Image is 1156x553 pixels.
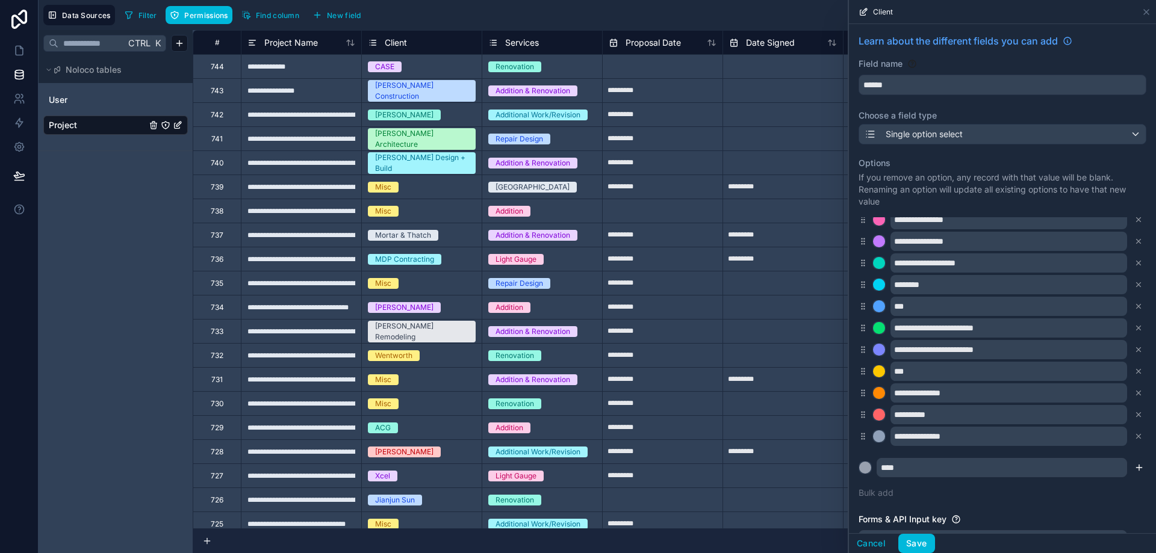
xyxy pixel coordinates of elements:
button: Cancel [849,534,893,553]
div: Addition [496,206,523,217]
div: [PERSON_NAME] [375,302,433,313]
a: User [49,94,146,106]
div: Xcel [375,471,390,481]
button: Single option select [859,124,1146,144]
div: Misc [375,374,391,385]
div: # [202,38,232,47]
div: Addition & Renovation [496,326,570,337]
button: Filter [120,6,161,24]
span: K [154,39,162,48]
span: Find column [256,11,299,20]
div: Addition [496,422,523,433]
div: 726 [211,495,223,505]
span: New field [327,11,361,20]
div: Renovation [496,398,534,409]
div: 741 [211,134,223,144]
span: Services [505,37,539,49]
a: Permissions [166,6,237,24]
div: 730 [211,399,224,409]
div: 743 [211,86,223,96]
div: Addition & Renovation [496,158,570,168]
div: [PERSON_NAME] Remodeling [375,321,468,342]
div: Repair Design [496,278,543,289]
div: Misc [375,398,391,409]
button: Save [898,534,934,553]
label: Options [859,157,1146,169]
div: 744 [211,62,224,72]
div: [PERSON_NAME] Construction [375,80,468,102]
div: 737 [211,230,223,240]
span: Ctrl [127,36,152,51]
div: 731 [211,375,223,385]
div: 740 [211,158,224,168]
div: Additional Work/Revision [496,446,580,457]
span: Proposal Date [626,37,681,49]
div: 738 [211,206,223,216]
div: ACG [375,422,391,433]
div: Project [43,116,188,135]
div: Mortar & Thatch [375,230,431,241]
div: Light Gauge [496,471,536,481]
div: 742 [211,110,223,120]
div: Repair Design [496,134,543,144]
span: Date Signed [746,37,795,49]
div: CASE [375,61,394,72]
button: Bulk add [859,487,893,499]
div: Misc [375,278,391,289]
div: 725 [211,519,223,529]
div: 734 [211,303,224,312]
div: Addition & Renovation [496,374,570,385]
button: Find column [237,6,303,24]
div: 729 [211,423,223,433]
span: Permissions [184,11,228,20]
span: User [49,94,67,106]
span: Data Sources [62,11,111,20]
div: [PERSON_NAME] Design + Build [375,152,468,174]
div: Misc [375,206,391,217]
div: 736 [211,255,223,264]
div: Additional Work/Revision [496,110,580,120]
label: Field name [859,58,903,70]
div: 732 [211,351,223,360]
div: Renovation [496,61,534,72]
div: [PERSON_NAME] Architecture [375,128,468,150]
span: Filter [138,11,157,20]
div: 733 [211,327,223,336]
div: 739 [211,182,223,192]
div: Addition [496,302,523,313]
div: Renovation [496,495,534,505]
div: Renovation [496,350,534,361]
div: Addition & Renovation [496,230,570,241]
div: Addition & Renovation [496,85,570,96]
div: User [43,90,188,110]
span: Learn about the different fields you can add [859,34,1058,48]
span: Client [873,7,893,17]
div: [PERSON_NAME] [375,446,433,457]
button: Noloco tables [43,61,181,78]
div: Jianjun Sun [375,495,415,505]
label: Forms & API Input key [859,513,946,525]
button: Permissions [166,6,232,24]
a: Project [49,119,146,131]
div: Wentworth [375,350,412,361]
div: Misc [375,182,391,193]
span: Project Name [264,37,318,49]
span: Project [49,119,77,131]
div: 728 [211,447,223,457]
div: [GEOGRAPHIC_DATA] [496,182,570,193]
div: MDP Contracting [375,254,434,265]
button: Data Sources [43,5,115,25]
label: Choose a field type [859,110,1146,122]
div: 727 [211,471,223,481]
button: New field [308,6,365,24]
div: Light Gauge [496,254,536,265]
p: If you remove an option, any record with that value will be blank. Renaming an option will update... [859,171,1146,208]
span: Noloco tables [66,64,122,76]
span: Single option select [886,128,963,140]
div: Additional Work/Revision [496,519,580,530]
div: 735 [211,279,223,288]
a: Learn about the different fields you can add [859,34,1072,48]
div: [PERSON_NAME] [375,110,433,120]
span: Client [385,37,407,49]
div: Misc [375,519,391,530]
